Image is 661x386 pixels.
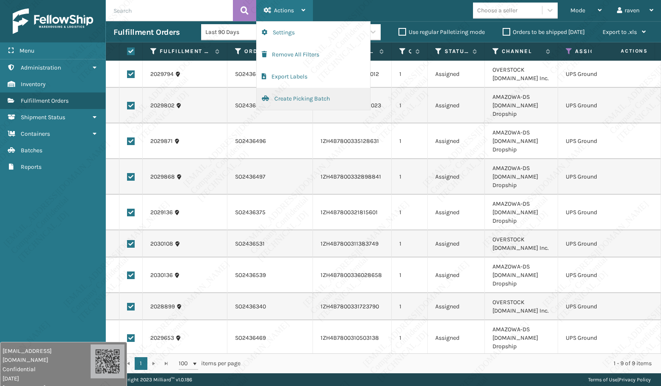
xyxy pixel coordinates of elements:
[227,159,313,195] td: SO2436497
[485,293,558,320] td: OVERSTOCK [DOMAIN_NAME] Inc.
[21,130,50,137] span: Containers
[179,357,241,370] span: items per page
[321,303,379,310] a: 1ZH4B7800331723790
[428,195,485,230] td: Assigned
[588,373,651,386] div: |
[558,61,639,88] td: UPS Ground
[321,173,381,180] a: 1ZH4B7800332898841
[392,230,428,257] td: 1
[477,6,517,15] div: Choose a seller
[558,230,639,257] td: UPS Ground
[321,137,379,145] a: 1ZH4B7800335128631
[13,8,93,34] img: logo
[19,47,34,54] span: Menu
[588,377,617,383] a: Terms of Use
[570,7,585,14] span: Mode
[150,173,175,181] a: 2029868
[227,320,313,356] td: SO2436469
[594,44,653,58] span: Actions
[428,159,485,195] td: Assigned
[257,66,370,88] button: Export Labels
[150,208,173,217] a: 2029136
[227,257,313,293] td: SO2436539
[257,88,370,110] button: Create Picking Batch
[3,374,91,383] span: [DATE]
[558,195,639,230] td: UPS Ground
[257,44,370,66] button: Remove All Filters
[485,320,558,356] td: AMAZOWA-DS [DOMAIN_NAME] Dropship
[392,61,428,88] td: 1
[428,320,485,356] td: Assigned
[445,48,468,55] label: Status
[392,293,428,320] td: 1
[485,159,558,195] td: AMAZOWA-DS [DOMAIN_NAME] Dropship
[428,88,485,123] td: Assigned
[227,61,313,88] td: SO2436485
[21,97,69,104] span: Fulfillment Orders
[116,373,192,386] p: Copyright 2023 Milliard™ v 1.0.186
[392,123,428,159] td: 1
[150,334,174,342] a: 2029653
[321,334,379,341] a: 1ZH4B7800310503138
[558,320,639,356] td: UPS Ground
[428,123,485,159] td: Assigned
[274,7,294,14] span: Actions
[392,320,428,356] td: 1
[485,195,558,230] td: AMAZOWA-DS [DOMAIN_NAME] Dropship
[135,357,147,370] a: 1
[150,240,173,248] a: 2030108
[392,257,428,293] td: 1
[503,28,585,36] label: Orders to be shipped [DATE]
[321,240,379,247] a: 1ZH4B7800311383749
[321,271,382,279] a: 1ZH4B7800336028658
[244,48,296,55] label: Order Number
[392,195,428,230] td: 1
[558,293,639,320] td: UPS Ground
[150,70,174,78] a: 2029794
[428,257,485,293] td: Assigned
[257,22,370,44] button: Settings
[227,293,313,320] td: SO2436340
[21,64,61,71] span: Administration
[398,28,485,36] label: Use regular Palletizing mode
[160,48,211,55] label: Fulfillment Order Id
[428,230,485,257] td: Assigned
[113,27,180,37] h3: Fulfillment Orders
[603,28,637,36] span: Export to .xls
[3,365,91,374] span: Confidential
[428,61,485,88] td: Assigned
[485,61,558,88] td: OVERSTOCK [DOMAIN_NAME] Inc.
[321,209,378,216] a: 1ZH4B7800321815601
[485,88,558,123] td: AMAZOWA-DS [DOMAIN_NAME] Dropship
[227,123,313,159] td: SO2436496
[227,230,313,257] td: SO2436531
[392,159,428,195] td: 1
[227,195,313,230] td: SO2436375
[227,88,313,123] td: SO2436488
[150,271,173,280] a: 2030136
[575,48,622,55] label: Assigned Carrier Service
[619,377,651,383] a: Privacy Policy
[428,293,485,320] td: Assigned
[485,257,558,293] td: AMAZOWA-DS [DOMAIN_NAME] Dropship
[179,359,191,368] span: 100
[409,48,411,55] label: Quantity
[502,48,542,55] label: Channel
[21,147,42,154] span: Batches
[252,359,652,368] div: 1 - 9 of 9 items
[392,88,428,123] td: 1
[3,347,91,364] span: [EMAIL_ADDRESS][DOMAIN_NAME]
[21,114,65,121] span: Shipment Status
[558,88,639,123] td: UPS Ground
[150,137,173,145] a: 2029871
[485,230,558,257] td: OVERSTOCK [DOMAIN_NAME] Inc.
[150,101,174,110] a: 2029802
[558,159,639,195] td: UPS Ground
[485,123,558,159] td: AMAZOWA-DS [DOMAIN_NAME] Dropship
[558,123,639,159] td: UPS Ground
[21,163,41,171] span: Reports
[558,257,639,293] td: UPS Ground
[205,28,271,36] div: Last 90 Days
[150,302,175,311] a: 2028899
[21,81,46,88] span: Inventory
